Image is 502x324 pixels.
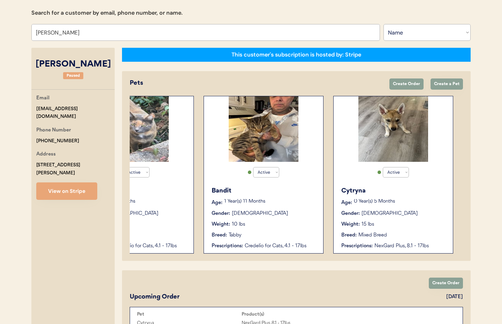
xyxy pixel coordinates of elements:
[212,242,243,250] div: Prescriptions:
[358,96,428,162] img: IMG_2289.jpeg
[231,51,361,59] div: This customer's subscription is hosted by: Stripe
[212,186,316,196] div: Bandit
[229,96,298,162] img: IMG_0825.jpeg
[224,199,316,204] p: 1 Year(s) 11 Months
[36,126,71,135] div: Phone Number
[212,199,222,206] div: Age:
[130,292,180,302] div: Upcoming Order
[102,210,158,217] div: [DEMOGRAPHIC_DATA]
[82,186,187,196] div: Smokey
[389,78,424,90] button: Create Order
[229,232,242,239] div: Tabby
[358,232,387,239] div: Mixed Breed
[99,96,169,162] img: IMG_0845.jpeg
[362,210,418,217] div: [DEMOGRAPHIC_DATA]
[36,161,115,177] div: [STREET_ADDRESS][PERSON_NAME]
[341,232,357,239] div: Breed:
[212,232,227,239] div: Breed:
[341,186,446,196] div: Cytryna
[341,199,352,206] div: Age:
[354,199,446,204] p: 0 Year(s) 5 Months
[446,293,463,301] div: [DATE]
[36,105,115,121] div: [EMAIL_ADDRESS][DOMAIN_NAME]
[31,9,183,17] div: Search for a customer by email, phone number, or name.
[36,150,56,159] div: Address
[242,311,346,317] div: Product(s)
[212,210,230,217] div: Gender:
[31,24,380,41] input: Search by name
[429,278,463,289] button: Create Order
[130,78,382,88] div: Pets
[341,221,360,228] div: Weight:
[115,242,187,250] div: Credelio for Cats, 4.1 - 17lbs
[245,242,316,250] div: Credelio for Cats, 4.1 - 17lbs
[94,199,187,204] p: 4 Year(s) 5 Months
[341,210,360,217] div: Gender:
[362,221,374,228] div: 15 lbs
[36,182,97,200] button: View on Stripe
[232,210,288,217] div: [DEMOGRAPHIC_DATA]
[36,137,79,145] div: [PHONE_NUMBER]
[341,242,373,250] div: Prescriptions:
[137,311,242,317] div: Pet
[31,58,115,71] div: [PERSON_NAME]
[212,221,230,228] div: Weight:
[36,94,50,103] div: Email
[232,221,245,228] div: 10 lbs
[431,78,463,90] button: Create a Pet
[374,242,446,250] div: NexGard Plus, 8.1 - 17lbs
